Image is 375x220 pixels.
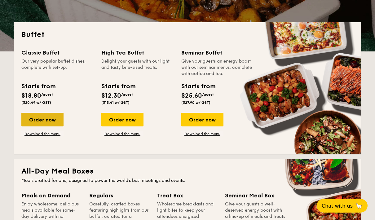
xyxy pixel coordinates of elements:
[355,202,363,209] span: 🦙
[21,113,64,126] div: Order now
[181,131,223,136] a: Download the menu
[101,100,130,105] span: ($13.41 w/ GST)
[41,92,53,97] span: /guest
[181,58,254,77] div: Give your guests an energy boost with our seminar menus, complete with coffee and tea.
[181,92,202,99] span: $25.60
[225,191,285,200] div: Seminar Meal Box
[21,191,82,200] div: Meals on Demand
[101,58,174,77] div: Delight your guests with our light and tasty bite-sized treats.
[101,48,174,57] div: High Tea Buffet
[181,48,254,57] div: Seminar Buffet
[322,203,353,209] span: Chat with us
[202,92,214,97] span: /guest
[21,166,354,176] h2: All-Day Meal Boxes
[21,58,94,77] div: Our very popular buffet dishes, complete with set-up.
[181,113,223,126] div: Order now
[21,178,354,184] div: Meals crafted for one, designed to power the world's best meetings and events.
[21,82,55,91] div: Starts from
[21,48,94,57] div: Classic Buffet
[181,82,215,91] div: Starts from
[21,30,354,40] h2: Buffet
[101,92,121,99] span: $12.30
[121,92,133,97] span: /guest
[21,100,51,105] span: ($20.49 w/ GST)
[101,131,143,136] a: Download the menu
[101,113,143,126] div: Order now
[21,92,41,99] span: $18.80
[181,100,210,105] span: ($27.90 w/ GST)
[101,82,135,91] div: Starts from
[21,131,64,136] a: Download the menu
[157,191,218,200] div: Treat Box
[317,199,368,213] button: Chat with us🦙
[89,191,150,200] div: Regulars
